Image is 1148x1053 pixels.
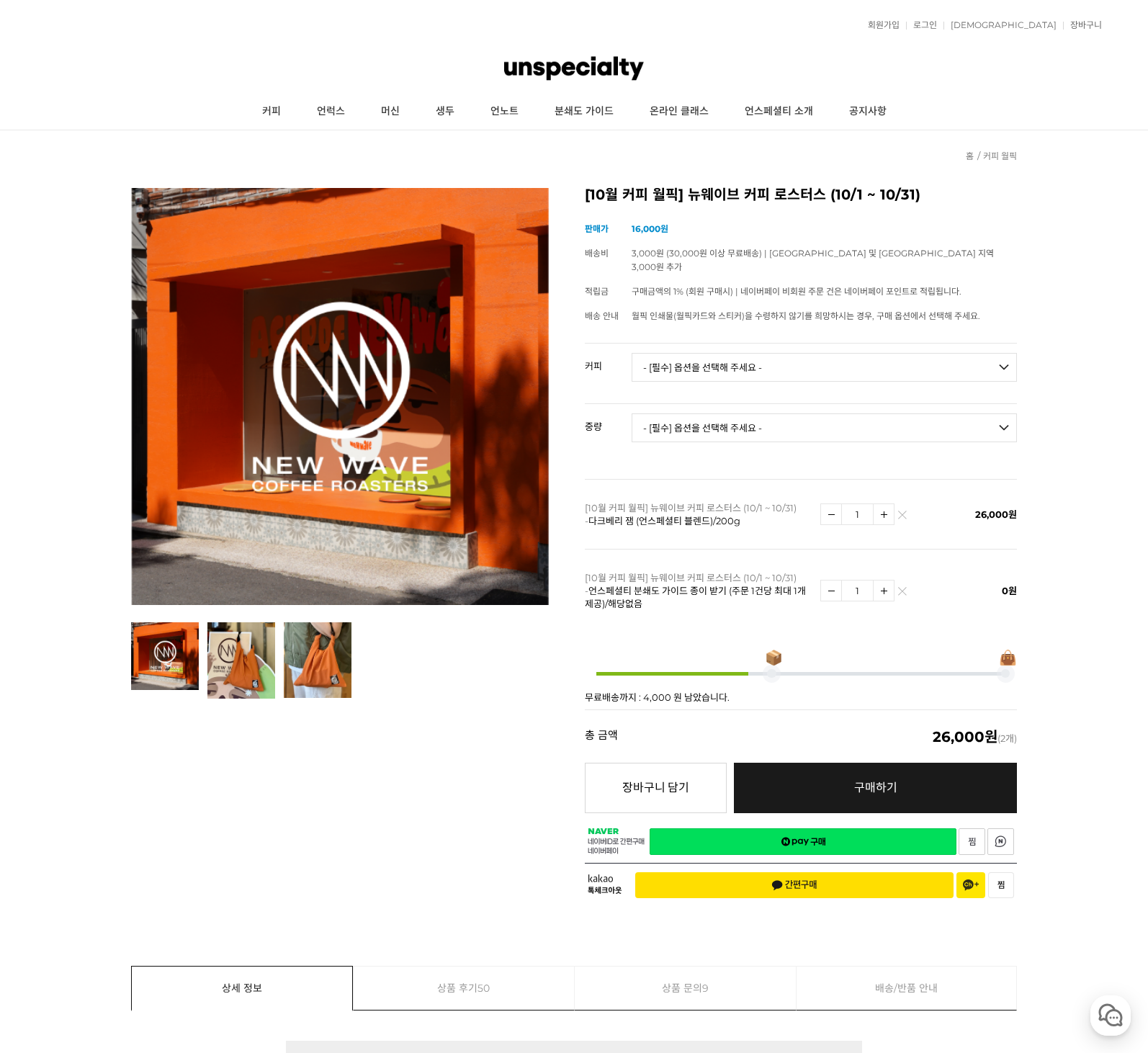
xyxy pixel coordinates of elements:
[585,501,813,527] p: [10월 커피 월픽] 뉴웨이브 커피 로스터스 (10/1 ~ 10/31) -
[585,286,609,297] span: 적립금
[650,828,956,855] a: 새창
[588,515,740,526] span: 다크베리 잼 (언스페셜티 블렌드)/200g
[585,248,609,259] span: 배송비
[821,581,841,601] img: 수량감소
[131,188,549,605] img: [10월 커피 월픽] 뉴웨이브 커피 로스터스 (10/1 ~ 10/31)
[632,310,980,321] span: 월픽 인쇄물(월픽카드와 스티커)을 수령하지 않기를 희망하시는 경우, 구매 옵션에서 선택해 주세요.
[771,879,817,891] span: 간편구매
[354,967,575,1010] a: 상품 후기50
[727,94,831,130] a: 언스페셜티 소개
[861,21,900,30] a: 회원가입
[585,730,618,744] strong: 총 금액
[585,763,727,813] button: 장바구니 담기
[988,872,1014,898] button: 찜
[585,585,806,609] span: 언스페셜티 분쇄도 가이드 종이 받기 (주문 1건당 최대 1개 제공)/해당없음
[585,693,1017,702] p: 무료배송까지 : 4,000 원 남았습니다.
[1002,585,1017,596] span: 0원
[632,248,994,272] span: 3,000원 (30,000원 이상 무료배송) | [GEOGRAPHIC_DATA] 및 [GEOGRAPHIC_DATA] 지역 3,000원 추가
[999,650,1017,665] span: 👜
[418,94,472,130] a: 생두
[585,404,632,437] th: 중량
[575,967,796,1010] a: 상품 문의9
[132,967,352,1010] a: 상세 정보
[983,151,1017,161] a: 커피 월픽
[956,872,985,898] button: 채널 추가
[702,967,709,1010] span: 9
[943,21,1057,30] a: [DEMOGRAPHIC_DATA]
[299,94,363,130] a: 언럭스
[975,508,1017,520] span: 26,000원
[132,479,149,490] span: 대화
[765,650,783,665] span: 📦
[477,967,490,1010] span: 50
[963,879,979,891] span: 채널 추가
[797,967,1017,1010] a: 배송/반품 안내
[632,223,668,234] strong: 16,000원
[933,730,1017,744] span: (2개)
[1063,21,1102,30] a: 장바구니
[635,872,954,898] button: 간편구매
[472,94,537,130] a: 언노트
[821,504,841,524] img: 수량감소
[585,310,619,321] span: 배송 안내
[4,457,95,493] a: 홈
[585,571,813,610] p: [10월 커피 월픽] 뉴웨이브 커피 로스터스 (10/1 ~ 10/31) -
[966,151,974,161] a: 홈
[632,94,727,130] a: 온라인 클래스
[874,581,894,601] img: 수량증가
[997,880,1005,890] span: 찜
[95,457,186,493] a: 대화
[537,94,632,130] a: 분쇄도 가이드
[831,94,905,130] a: 공지사항
[854,781,897,794] span: 구매하기
[734,763,1017,813] a: 구매하기
[504,47,644,90] img: 언스페셜티 몰
[906,21,937,30] a: 로그인
[363,94,418,130] a: 머신
[585,188,1017,202] h2: [10월 커피 월픽] 뉴웨이브 커피 로스터스 (10/1 ~ 10/31)
[898,591,906,599] img: 삭제
[588,874,624,895] span: 카카오 톡체크아웃
[45,478,54,490] span: 홈
[186,457,277,493] a: 설정
[223,478,240,490] span: 설정
[898,514,906,522] img: 삭제
[874,504,894,524] img: 수량증가
[959,828,985,855] a: 새창
[244,94,299,130] a: 커피
[585,344,632,377] th: 커피
[632,286,961,297] span: 구매금액의 1% (회원 구매시) | 네이버페이 비회원 주문 건은 네이버페이 포인트로 적립됩니다.
[933,728,997,745] em: 26,000원
[987,828,1014,855] a: 새창
[585,223,609,234] span: 판매가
